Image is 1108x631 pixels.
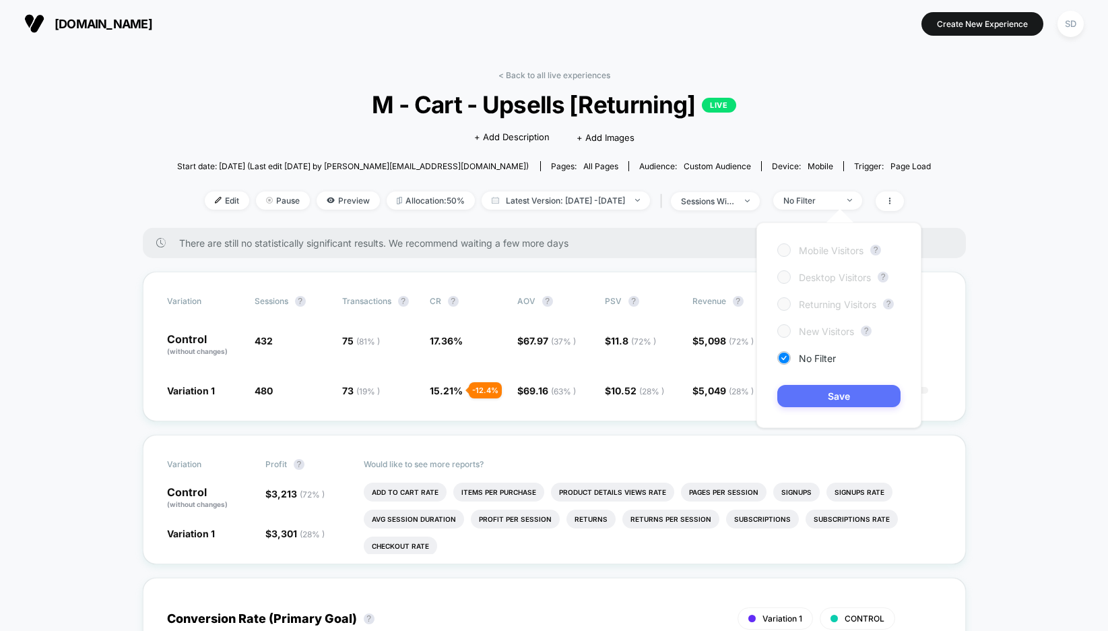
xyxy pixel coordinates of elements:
div: Pages: [551,161,618,171]
button: SD [1053,10,1088,38]
span: Preview [317,191,380,210]
button: [DOMAIN_NAME] [20,13,156,34]
button: ? [295,296,306,307]
img: end [847,199,852,202]
span: ( 28 % ) [729,386,754,396]
span: 3,213 [271,488,325,500]
span: $ [265,528,325,539]
button: Save [777,385,901,407]
span: Custom Audience [684,161,751,171]
li: Returns Per Session [622,510,719,529]
span: Desktop Visitors [799,272,871,283]
li: Subscriptions Rate [806,510,898,529]
span: | [657,191,671,211]
a: < Back to all live experiences [498,70,610,80]
span: Returning Visitors [799,299,876,310]
span: ( 72 % ) [631,336,656,347]
span: Variation 1 [167,528,215,539]
button: ? [398,296,409,307]
span: Profit [265,459,287,469]
span: $ [692,385,754,396]
span: (without changes) [167,347,228,355]
span: Transactions [342,296,391,306]
span: $ [517,335,576,347]
span: Sessions [255,296,288,306]
span: $ [692,335,754,347]
img: end [635,199,640,202]
span: ( 81 % ) [356,336,380,347]
span: $ [605,385,664,396]
span: 67.97 [523,335,576,347]
span: $ [605,335,656,347]
img: end [745,200,750,202]
img: end [266,197,273,204]
img: calendar [492,197,499,204]
span: Variation [167,296,241,307]
span: 432 [255,335,273,347]
button: ? [542,296,553,307]
span: CR [430,296,441,306]
button: ? [861,326,872,336]
li: Pages Per Session [681,483,767,502]
li: Signups [773,483,820,502]
span: Variation [167,459,241,470]
li: Signups Rate [826,483,892,502]
span: Edit [205,191,249,210]
img: rebalance [397,197,402,204]
span: 480 [255,385,273,396]
button: Create New Experience [921,12,1043,36]
div: No Filter [783,196,837,206]
div: sessions with impression [681,196,735,206]
span: There are still no statistically significant results. We recommend waiting a few more days [179,237,939,249]
span: 5,098 [698,335,754,347]
li: Profit Per Session [471,510,560,529]
span: CONTROL [845,613,884,624]
span: ( 19 % ) [356,386,380,396]
button: ? [878,272,888,282]
span: No Filter [799,353,836,364]
span: 17.36 % [430,335,463,347]
span: Variation 1 [762,613,802,624]
p: Would like to see more reports? [364,459,942,469]
span: AOV [517,296,535,306]
span: Revenue [692,296,726,306]
li: Product Details Views Rate [551,483,674,502]
span: PSV [605,296,622,306]
li: Checkout Rate [364,537,437,555]
span: 3,301 [271,528,325,539]
img: Visually logo [24,13,44,34]
button: ? [448,296,459,307]
div: - 12.4 % [469,382,502,398]
span: 75 [342,335,380,347]
li: Items Per Purchase [453,483,544,502]
p: Control [167,334,241,357]
span: all pages [583,161,618,171]
div: SD [1057,11,1084,37]
span: 73 [342,385,380,396]
p: LIVE [702,98,736,113]
span: 5,049 [698,385,754,396]
span: + Add Images [577,132,634,143]
span: 11.8 [611,335,656,347]
span: 69.16 [523,385,576,396]
button: ? [883,299,894,309]
span: ( 72 % ) [729,336,754,347]
span: + Add Description [474,131,550,144]
button: ? [870,245,881,256]
div: Audience: [639,161,751,171]
span: Start date: [DATE] (Last edit [DATE] by [PERSON_NAME][EMAIL_ADDRESS][DOMAIN_NAME]) [177,161,529,171]
li: Subscriptions [726,510,799,529]
span: Variation 1 [167,385,215,396]
span: ( 28 % ) [639,386,664,396]
span: ( 72 % ) [300,489,325,500]
span: New Visitors [799,326,854,337]
span: ( 37 % ) [551,336,576,347]
span: Pause [256,191,310,210]
p: Control [167,487,252,510]
button: ? [733,296,744,307]
div: Trigger: [854,161,931,171]
li: Returns [566,510,616,529]
span: (without changes) [167,500,228,508]
span: M - Cart - Upsells [Returning] [215,90,894,119]
span: mobile [808,161,833,171]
